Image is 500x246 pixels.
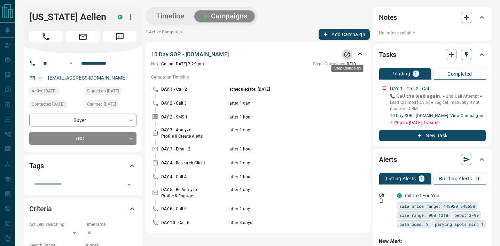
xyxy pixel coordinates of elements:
[38,76,43,81] svg: Email Valid
[161,127,228,139] p: DAY 3 - Analyze Profile & Create Alerts
[85,100,136,110] div: Wed Jul 09 2025
[390,85,430,92] p: DAY 1 - Call 2 - Call
[67,59,75,67] button: Open
[29,160,44,171] h2: Tags
[379,130,486,141] button: New Task
[439,176,472,181] p: Building Alerts
[342,49,352,60] button: Stop Campaign
[118,15,123,19] div: condos.ca
[379,9,486,26] div: Notes
[229,220,340,226] p: after 4 days
[391,71,410,76] p: Pending
[161,86,228,92] p: DAY 1 - Call 2
[103,31,136,42] span: Message
[151,49,364,68] div: 10 Day SOP - [DOMAIN_NAME]Stop CampaignNext:Callon [DATE] 7:29 pmSteps Completed:0/10
[379,192,393,198] p: Off
[161,146,228,152] p: DAY 3 - Email 2
[151,61,204,67] p: Call on [DATE] 7:29 pm
[161,100,228,106] p: DAY 2 - Call 3
[313,61,356,67] p: 0 / 10
[29,100,81,110] div: Wed Jul 09 2025
[379,12,397,23] h2: Notes
[48,75,127,81] a: [EMAIL_ADDRESS][DOMAIN_NAME]
[319,29,370,40] button: Add Campaign
[404,193,439,198] a: Tailored For You
[29,87,81,97] div: Wed Jul 09 2025
[229,160,340,166] p: after 1 day
[379,30,486,36] p: No notes available
[161,174,228,180] p: DAY 4 - Call 4
[194,10,255,22] button: Campaigns
[161,114,228,120] p: DAY 2 - SMS 1
[379,49,396,60] h2: Tasks
[386,176,416,181] p: Listing Alerts
[390,93,486,112] p: 📞 𝗖𝗮𝗹𝗹 𝘁𝗵𝗲 𝗹𝗲𝗮𝗱 𝗮𝗴𝗮𝗶𝗻. ● 2nd Call Attempt ● Lead Claimed [DATE] ‎● Log call manually if not made ...
[454,212,479,219] span: beds: 3-99
[29,221,81,228] p: Actively Searching:
[29,114,136,126] div: Buyer
[229,86,340,92] p: scheduled for: [DATE]
[29,132,136,145] div: TBD
[87,88,119,95] span: Signed up [DATE]
[229,174,340,180] p: after 1 hour
[390,120,486,126] p: 7:29 p.m. [DATE] - Overdue
[151,50,229,59] p: 10 Day SOP - [DOMAIN_NAME]
[397,193,402,198] div: condos.ca
[399,221,429,228] span: bathrooms: 2
[435,221,484,228] span: parking spots min: 1
[146,29,182,40] p: 1 Active Campaign
[149,10,192,22] button: Timeline
[447,72,472,76] p: Completed
[85,221,136,228] p: Timeframe:
[161,206,228,212] p: DAY 6 - Call 5
[399,203,475,210] span: sale price range: 448920,548680
[161,220,228,226] p: DAY 10 - Call 6
[379,151,486,168] div: Alerts
[390,113,483,118] a: 10 Day SOP - [DOMAIN_NAME]- View Campaigns
[379,154,397,165] h2: Alerts
[476,176,479,181] p: 0
[32,88,56,95] span: Active [DATE]
[66,31,100,42] span: Email
[379,198,384,203] svg: Push Notification Only
[151,61,161,66] span: Next:
[87,101,116,108] span: Claimed [DATE]
[379,46,486,63] div: Tasks
[229,206,340,212] p: after 1 day
[161,160,228,166] p: DAY 4 - Research Client
[379,238,486,245] p: New Alert:
[229,146,340,152] p: after 1 hour
[229,100,340,106] p: after 1 day
[414,71,417,76] p: 1
[420,176,423,181] p: 1
[313,61,347,66] span: Steps Completed:
[229,127,340,139] p: after 1 day
[161,187,228,199] p: DAY 5 - Re-Analyze Profile & Engage
[331,65,364,72] div: Stop Campaign
[29,203,52,214] h2: Criteria
[29,157,136,174] div: Tags
[229,187,340,199] p: after 1 day
[124,180,134,189] button: Open
[399,212,448,219] span: size range: 900,1318
[229,114,340,120] p: after 1 hour
[32,101,64,108] span: Contacted [DATE]
[29,11,107,23] h1: [US_STATE] Aellen
[29,200,136,217] div: Criteria
[151,74,364,80] p: Campaign Timeline
[29,31,63,42] span: Call
[85,87,136,97] div: Wed Jul 09 2025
